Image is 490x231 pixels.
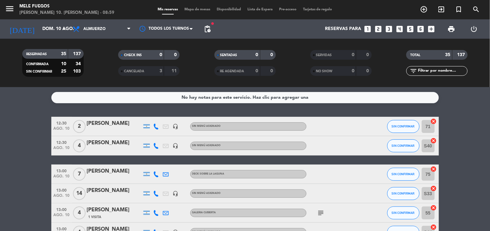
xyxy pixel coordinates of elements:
strong: 0 [270,69,274,73]
strong: 137 [457,53,466,57]
span: ago. 10 [54,146,70,153]
i: looks_4 [395,25,404,33]
span: 12:30 [54,138,70,146]
i: turned_in_not [455,5,463,13]
span: CONFIRMADA [26,63,48,66]
span: Reservas para [325,26,361,32]
span: SERVIDAS [316,54,332,57]
span: Sin menú asignado [192,192,221,195]
div: [PERSON_NAME] [87,186,142,195]
span: SIN CONFIRMAR [392,144,415,147]
span: Sin menú asignado [192,125,221,127]
i: add_box [427,25,436,33]
strong: 0 [174,53,178,57]
span: 13:00 [54,186,70,194]
i: filter_list [410,67,417,75]
span: SIN CONFIRMAR [392,172,415,176]
i: looks_3 [385,25,393,33]
strong: 35 [61,52,66,56]
span: pending_actions [203,25,211,33]
i: cancel [431,205,437,211]
i: cancel [431,224,437,230]
span: ago. 10 [54,194,70,201]
i: exit_to_app [438,5,445,13]
strong: 0 [270,53,274,57]
strong: 35 [445,53,451,57]
span: print [448,25,455,33]
i: [DATE] [5,22,39,36]
strong: 0 [160,53,162,57]
i: cancel [431,137,437,144]
strong: 0 [256,53,258,57]
i: cancel [431,118,437,125]
strong: 0 [352,69,354,73]
i: search [473,5,480,13]
span: RE AGENDADA [220,70,244,73]
strong: 3 [160,69,162,73]
span: fiber_manual_record [211,22,214,25]
span: Sin menú asignado [192,144,221,147]
button: SIN CONFIRMAR [387,120,420,133]
div: LOG OUT [463,19,485,39]
strong: 11 [172,69,178,73]
span: Tarjetas de regalo [300,8,336,11]
i: headset_mic [173,191,179,196]
i: cancel [431,185,437,192]
span: 13:00 [54,206,70,213]
strong: 34 [76,62,82,66]
div: [PERSON_NAME] [87,139,142,147]
button: SIN CONFIRMAR [387,187,420,200]
div: Mele Fuegos [19,3,114,10]
span: 12:30 [54,119,70,126]
i: looks_two [374,25,382,33]
span: RESERVADAS [26,53,47,56]
strong: 137 [73,52,82,56]
i: menu [5,4,15,14]
strong: 0 [366,69,370,73]
button: SIN CONFIRMAR [387,139,420,152]
span: CHECK INS [124,54,142,57]
span: NO SHOW [316,70,333,73]
i: headset_mic [173,124,179,129]
i: arrow_drop_down [60,25,68,33]
div: [PERSON_NAME] 10. [PERSON_NAME] - 08:59 [19,10,114,16]
span: Almuerzo [83,27,106,31]
input: Filtrar por nombre... [417,67,467,75]
span: Disponibilidad [214,8,244,11]
i: looks_5 [406,25,414,33]
div: [PERSON_NAME] [87,119,142,128]
i: looks_6 [417,25,425,33]
div: [PERSON_NAME] [87,206,142,214]
span: TOTAL [410,54,420,57]
i: add_circle_outline [420,5,428,13]
i: headset_mic [173,143,179,149]
i: power_settings_new [470,25,478,33]
span: 4 [73,139,86,152]
strong: 0 [366,53,370,57]
strong: 0 [256,69,258,73]
strong: 10 [61,62,66,66]
span: SIN CONFIRMAR [26,70,52,73]
div: No hay notas para este servicio. Haz clic para agregar una [182,94,308,101]
span: 2 [73,120,86,133]
i: looks_one [363,25,372,33]
span: SIN CONFIRMAR [392,192,415,195]
strong: 0 [352,53,354,57]
span: Lista de Espera [244,8,276,11]
span: 14 [73,187,86,200]
span: SIN CONFIRMAR [392,125,415,128]
span: Mapa de mesas [181,8,214,11]
strong: 103 [73,69,82,74]
span: ago. 10 [54,213,70,220]
span: Mis reservas [154,8,181,11]
span: Pre-acceso [276,8,300,11]
span: 1 Visita [89,215,101,220]
span: 7 [73,168,86,181]
span: ago. 10 [54,126,70,134]
span: CANCELADA [124,70,144,73]
i: cancel [431,166,437,172]
div: [PERSON_NAME] [87,167,142,176]
span: GALERIA CUBIERTA [192,211,216,214]
span: 4 [73,206,86,219]
button: SIN CONFIRMAR [387,206,420,219]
